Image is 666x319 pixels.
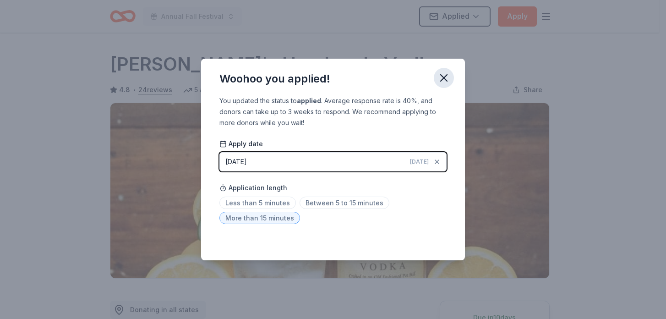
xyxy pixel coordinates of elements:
[219,71,330,86] div: Woohoo you applied!
[297,97,321,104] b: applied
[225,156,247,167] div: [DATE]
[300,197,389,209] span: Between 5 to 15 minutes
[219,152,447,171] button: [DATE][DATE]
[219,182,287,193] span: Application length
[410,158,429,165] span: [DATE]
[219,212,300,224] span: More than 15 minutes
[219,197,296,209] span: Less than 5 minutes
[219,95,447,128] div: You updated the status to . Average response rate is 40%, and donors can take up to 3 weeks to re...
[219,139,263,148] span: Apply date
